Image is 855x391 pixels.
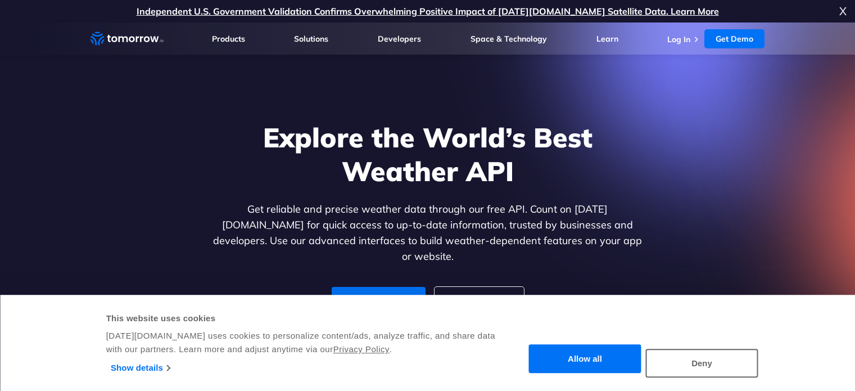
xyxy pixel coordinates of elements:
a: Developers [378,34,421,44]
a: Privacy Policy [333,344,390,354]
button: Allow all [529,345,641,374]
a: Solutions [294,34,328,44]
a: Products [212,34,245,44]
a: Get Demo [704,29,764,48]
a: Show details [111,359,170,376]
p: Get reliable and precise weather data through our free API. Count on [DATE][DOMAIN_NAME] for quic... [211,201,645,264]
a: Independent U.S. Government Validation Confirms Overwhelming Positive Impact of [DATE][DOMAIN_NAM... [137,6,719,17]
a: Log In [667,34,690,44]
a: Learn [596,34,618,44]
button: Deny [646,349,758,377]
a: For Developers [332,287,426,315]
a: Home link [91,30,164,47]
a: Space & Technology [471,34,547,44]
div: This website uses cookies [106,312,497,325]
a: For Enterprise [435,287,524,315]
h1: Explore the World’s Best Weather API [211,120,645,188]
div: [DATE][DOMAIN_NAME] uses cookies to personalize content/ads, analyze traffic, and share data with... [106,329,497,356]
